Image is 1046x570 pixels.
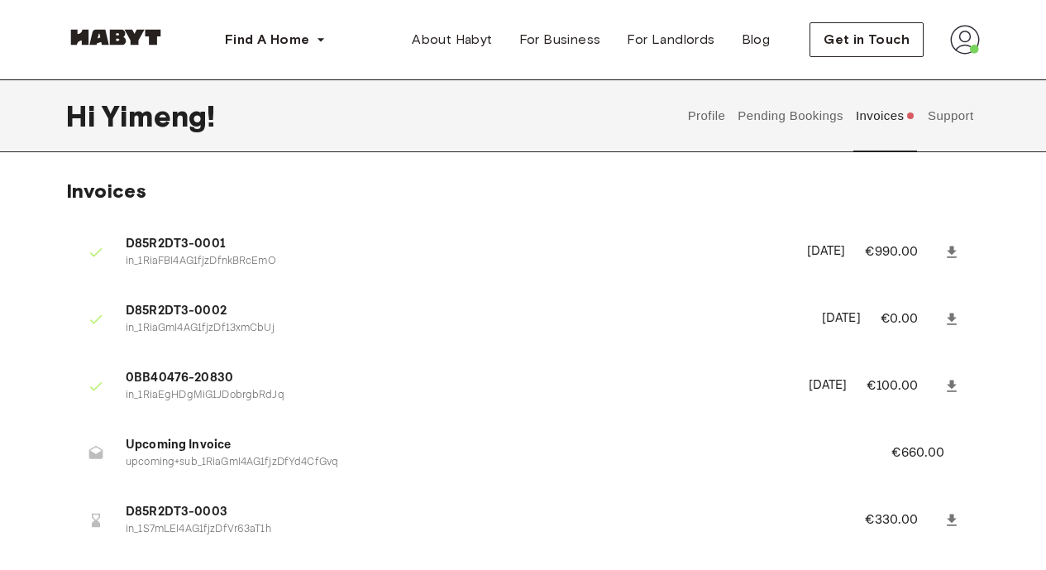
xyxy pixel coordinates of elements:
[891,443,967,463] p: €660.00
[126,369,789,388] span: 0BB40476-20830
[126,235,787,254] span: D85R2DT3-0001
[102,98,215,133] span: Yimeng !
[807,242,846,261] p: [DATE]
[126,321,802,337] p: in_1RiaGmI4AG1fjzDf13xmCbUj
[126,503,825,522] span: D85R2DT3-0003
[736,79,846,152] button: Pending Bookings
[126,254,787,270] p: in_1RiaFBI4AG1fjzDfnkBRcEmO
[627,30,714,50] span: For Landlords
[126,436,852,455] span: Upcoming Invoice
[66,29,165,46] img: Habyt
[126,388,789,404] p: in_1RiaEgHDgMiG1JDobrgbRdJq
[881,309,940,329] p: €0.00
[66,179,146,203] span: Invoices
[865,510,940,530] p: €330.00
[824,30,910,50] span: Get in Touch
[519,30,601,50] span: For Business
[810,22,924,57] button: Get in Touch
[742,30,771,50] span: Blog
[412,30,492,50] span: About Habyt
[867,376,940,396] p: €100.00
[126,455,852,471] p: upcoming+sub_1RiaGmI4AG1fjzDfYd4CfGvq
[853,79,917,152] button: Invoices
[225,30,309,50] span: Find A Home
[865,242,940,262] p: €990.00
[212,23,339,56] button: Find A Home
[614,23,728,56] a: For Landlords
[728,23,784,56] a: Blog
[66,98,102,133] span: Hi
[925,79,976,152] button: Support
[126,522,825,538] p: in_1S7mLEI4AG1fjzDfVr63aT1h
[681,79,980,152] div: user profile tabs
[822,309,861,328] p: [DATE]
[399,23,505,56] a: About Habyt
[126,302,802,321] span: D85R2DT3-0002
[809,376,848,395] p: [DATE]
[506,23,614,56] a: For Business
[685,79,728,152] button: Profile
[950,25,980,55] img: avatar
